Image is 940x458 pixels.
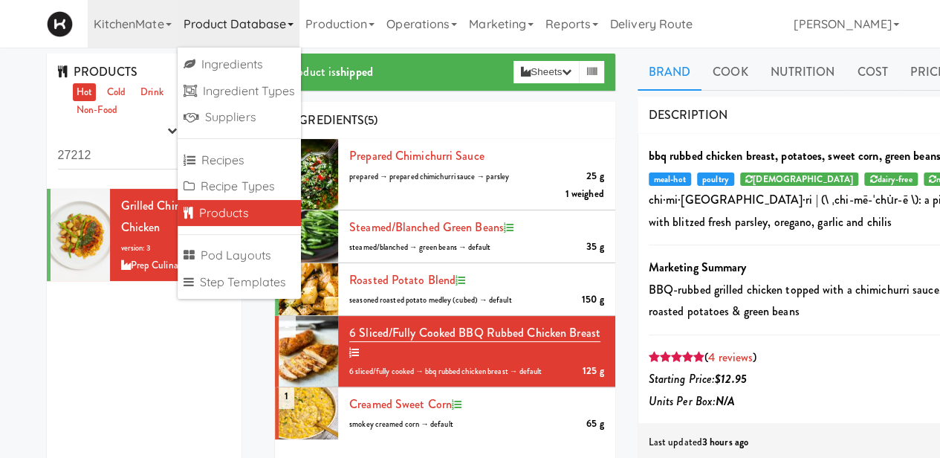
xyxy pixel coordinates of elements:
[275,263,615,316] li: 3roasted potato blend150 gseasoned roasted potato medley (cubed) → default
[586,415,603,433] div: 65 g
[178,173,302,200] a: Recipe Types
[649,106,727,123] span: DESCRIPTION
[73,83,96,102] a: Hot
[178,242,302,269] a: Pod Layouts
[178,51,302,78] a: Ingredients
[452,400,461,410] i: Recipe
[638,54,702,91] a: Brand
[513,61,579,83] button: Sheets
[349,324,600,341] span: 6 sliced/fully cooked BBQ Rubbed Chicken Breast
[846,54,898,91] a: Cost
[349,348,359,358] i: Recipe
[279,312,296,338] span: 2
[364,112,377,129] span: (5)
[864,172,917,186] span: halal-chicken
[716,393,735,410] b: N/A
[349,294,511,306] span: seasoned roasted potato medley (cubed) → default
[456,276,465,286] i: Recipe
[349,271,456,288] a: roasted potato blend
[349,171,509,182] span: prepared → prepared chimichurri sauce → parsley
[279,383,294,409] span: 1
[697,172,734,186] span: poultry
[73,101,122,120] a: Non-Food
[178,78,302,105] a: Ingredient Types
[47,189,242,281] li: Grilled Chimichurri Chickenversion: 3Prep Culinary (Hot)
[121,242,152,254] span: version: 3
[336,63,373,80] b: shipped
[715,370,747,387] b: $12.95
[702,435,748,449] b: 3 hours ago
[58,63,138,80] span: PRODUCTS
[349,396,452,413] a: creamed sweet corn
[649,259,747,276] b: Marketing Summary
[286,63,373,80] span: Product is
[47,11,73,37] img: Micromart
[649,393,736,410] i: Units Per Box:
[137,83,167,102] a: Drink
[286,112,364,129] span: INGREDIENTS
[708,349,753,366] a: 4 reviews
[175,83,213,102] a: Cutlery
[275,387,615,439] li: 1creamed sweet corn65 gsmokey creamed corn → default
[349,147,484,164] a: prepared Chimichurri sauce
[740,172,858,186] span: halal-chicken
[349,324,600,342] a: 6 sliced/fully cooked BBQ Rubbed Chicken Breast
[275,316,615,387] li: 26 sliced/fully cooked BBQ Rubbed Chicken Breast125 g6 sliced/fully cooked → bbq rubbed chicken b...
[565,185,604,204] div: 1 weighed
[178,147,302,174] a: Recipes
[649,435,748,449] span: Last updated
[121,197,215,236] span: Grilled Chimichurri Chicken
[178,200,302,227] a: Products
[275,139,615,210] li: 5prepared Chimichurri sauce25 gprepared → prepared chimichurri sauce → parsley1 weighed
[586,167,603,186] div: 25 g
[178,104,302,131] a: Suppliers
[759,54,846,91] a: Nutrition
[649,370,747,387] i: Starting Price:
[349,219,504,236] a: steamed/blanched Green Beans
[586,238,603,257] div: 35 g
[58,142,231,170] input: Search dishes
[178,269,302,296] a: Step Templates
[121,257,231,275] div: Prep Culinary (Hot)
[349,242,490,253] span: steamed/blanched → green beans → default
[349,419,453,430] span: smokey creamed corn → default
[349,366,542,377] span: 6 sliced/fully cooked → bbq rubbed chicken breast → default
[583,362,604,381] div: 125 g
[504,223,513,233] i: Recipe
[582,291,604,309] div: 150 g
[701,54,759,91] a: Cook
[275,210,615,263] li: 4steamed/blanched Green Beans35 gsteamed/blanched → green beans → default
[103,83,129,102] a: Cold
[649,172,691,186] span: meal-hot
